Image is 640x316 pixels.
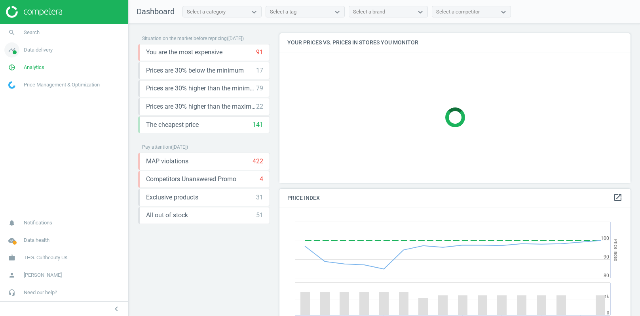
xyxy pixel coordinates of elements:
span: [PERSON_NAME] [24,272,62,279]
span: ( [DATE] ) [227,36,244,41]
text: 0 [607,310,609,316]
tspan: Price Index [613,239,618,261]
i: timeline [4,42,19,57]
span: Pay attention [142,144,171,150]
span: You are the most expensive [146,48,222,57]
span: Search [24,29,40,36]
span: The cheapest price [146,121,199,129]
span: Need our help? [24,289,57,296]
div: Select a competitor [436,8,480,15]
span: Competitors Unanswered Promo [146,175,236,184]
span: Exclusive products [146,193,198,202]
text: 80 [604,273,609,278]
i: cloud_done [4,233,19,248]
div: 31 [256,193,263,202]
div: 22 [256,102,263,111]
a: open_in_new [613,193,623,203]
div: Select a tag [270,8,296,15]
h4: Your prices vs. prices in stores you monitor [279,33,631,52]
span: Prices are 30% below the minimum [146,66,244,75]
div: Select a brand [353,8,385,15]
img: ajHJNr6hYgQAAAAASUVORK5CYII= [6,6,62,18]
text: 100 [601,236,609,241]
i: notifications [4,215,19,230]
div: 51 [256,211,263,220]
div: 17 [256,66,263,75]
div: Select a category [187,8,226,15]
span: Notifications [24,219,52,226]
span: Data health [24,237,49,244]
span: ( [DATE] ) [171,144,188,150]
span: Data delivery [24,46,53,54]
div: 91 [256,48,263,57]
span: THG. Cultbeauty UK [24,254,68,261]
div: 141 [253,121,263,129]
span: Price Management & Optimization [24,81,100,88]
text: 1k [604,294,609,299]
span: Situation on the market before repricing [142,36,227,41]
i: pie_chart_outlined [4,60,19,75]
i: search [4,25,19,40]
h4: Price Index [279,189,631,207]
button: chevron_left [106,304,126,314]
div: 79 [256,84,263,93]
img: wGWNvw8QSZomAAAAABJRU5ErkJggg== [8,81,15,89]
i: person [4,268,19,283]
i: chevron_left [112,304,121,314]
text: 90 [604,254,609,260]
i: work [4,250,19,265]
div: 422 [253,157,263,166]
span: Prices are 30% higher than the maximal [146,102,256,111]
i: open_in_new [613,193,623,202]
span: MAP violations [146,157,188,166]
span: Analytics [24,64,44,71]
span: Prices are 30% higher than the minimum [146,84,256,93]
span: All out of stock [146,211,188,220]
span: Dashboard [137,7,175,16]
i: headset_mic [4,285,19,300]
div: 4 [260,175,263,184]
